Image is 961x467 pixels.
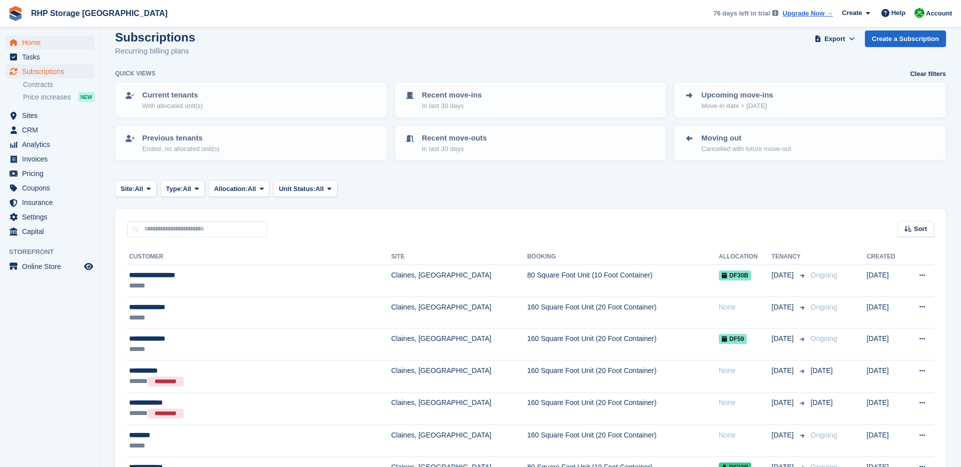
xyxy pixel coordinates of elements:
td: 160 Square Foot Unit (20 Foot Container) [527,425,719,457]
td: [DATE] [867,328,906,360]
a: menu [5,152,95,166]
p: Cancelled with future move-out [701,144,791,154]
h6: Quick views [115,69,156,78]
span: 76 days left in trial [713,8,770,18]
span: All [315,184,324,194]
a: menu [5,195,95,209]
p: In last 30 days [422,101,482,111]
span: Ongoing [811,431,837,439]
p: Previous tenants [142,132,220,144]
span: [DATE] [772,270,796,280]
td: 160 Square Foot Unit (20 Foot Container) [527,328,719,360]
a: Clear filters [910,69,946,79]
span: Subscriptions [22,64,82,78]
td: 160 Square Foot Unit (20 Foot Container) [527,360,719,392]
button: Export [813,30,857,47]
a: Recent move-outs In last 30 days [396,126,666,159]
a: Moving out Cancelled with future move-out [675,126,945,159]
p: Current tenants [142,89,203,101]
span: Create [842,8,862,18]
th: Booking [527,249,719,265]
span: Account [926,8,952,18]
div: None [719,397,772,408]
img: icon-info-grey-7440780725fd019a000dd9b08b2336e03edf1995a4989e88bcd33f0948082b44.svg [772,10,778,16]
a: Current tenants With allocated unit(s) [116,83,386,116]
p: Move-in date > [DATE] [701,101,773,111]
img: Rod [914,8,924,18]
span: [DATE] [772,365,796,376]
span: Storefront [9,247,100,257]
a: Upgrade Now → [783,8,833,18]
span: Export [824,34,845,44]
span: All [248,184,256,194]
span: DF30B [719,270,751,280]
td: [DATE] [867,296,906,328]
span: Ongoing [811,271,837,279]
a: menu [5,166,95,180]
span: [DATE] [772,333,796,344]
button: Allocation: All [209,180,270,197]
p: Recent move-outs [422,132,487,144]
td: Claines, [GEOGRAPHIC_DATA] [391,425,528,457]
a: Contracts [23,80,95,89]
div: NEW [78,92,95,102]
span: Home [22,35,82,49]
button: Unit Status: All [273,180,337,197]
span: CRM [22,123,82,137]
td: [DATE] [867,425,906,457]
span: Ongoing [811,303,837,311]
td: 160 Square Foot Unit (20 Foot Container) [527,392,719,425]
a: Preview store [83,260,95,272]
span: Ongoing [811,334,837,342]
a: menu [5,181,95,195]
h1: Subscriptions [115,30,195,44]
span: Settings [22,210,82,224]
p: With allocated unit(s) [142,101,203,111]
span: Pricing [22,166,82,180]
a: menu [5,224,95,238]
span: Sites [22,108,82,122]
p: Upcoming move-ins [701,89,773,101]
a: menu [5,64,95,78]
span: Type: [166,184,183,194]
span: Help [891,8,905,18]
span: Price increases [23,92,71,102]
td: Claines, [GEOGRAPHIC_DATA] [391,392,528,425]
a: Upcoming move-ins Move-in date > [DATE] [675,83,945,116]
a: menu [5,210,95,224]
a: Create a Subscription [865,30,946,47]
span: Tasks [22,50,82,64]
p: In last 30 days [422,144,487,154]
a: RHP Storage [GEOGRAPHIC_DATA] [27,5,172,21]
th: Created [867,249,906,265]
span: Sort [914,224,927,234]
td: 80 Square Foot Unit (10 Foot Container) [527,265,719,297]
th: Allocation [719,249,772,265]
span: DF59 [719,334,747,344]
span: Analytics [22,137,82,151]
td: [DATE] [867,265,906,297]
a: menu [5,123,95,137]
span: [DATE] [772,302,796,312]
a: menu [5,137,95,151]
td: Claines, [GEOGRAPHIC_DATA] [391,296,528,328]
a: menu [5,259,95,273]
a: Recent move-ins In last 30 days [396,83,666,116]
span: Invoices [22,152,82,166]
button: Type: All [161,180,205,197]
span: Coupons [22,181,82,195]
span: Insurance [22,195,82,209]
span: All [135,184,143,194]
th: Site [391,249,528,265]
span: [DATE] [811,366,833,374]
span: [DATE] [811,398,833,406]
td: 160 Square Foot Unit (20 Foot Container) [527,296,719,328]
span: [DATE] [772,397,796,408]
span: Online Store [22,259,82,273]
span: Capital [22,224,82,238]
td: [DATE] [867,360,906,392]
span: All [183,184,191,194]
p: Recent move-ins [422,89,482,101]
a: menu [5,108,95,122]
span: Site: [121,184,135,194]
